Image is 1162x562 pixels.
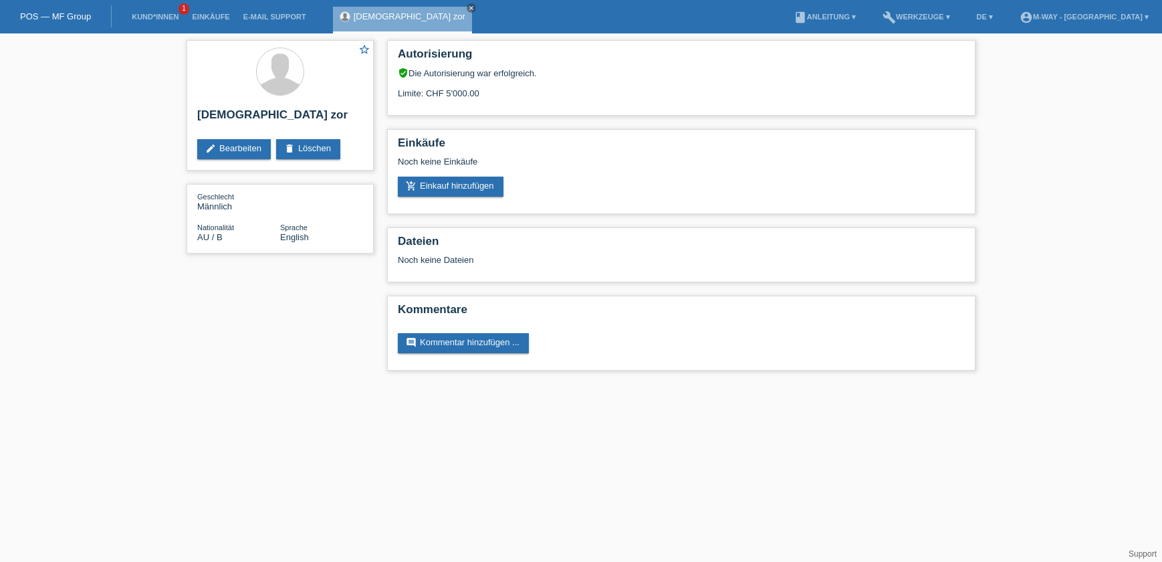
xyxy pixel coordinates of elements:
[197,232,223,242] span: Australien / B / 14.10.2018
[398,68,965,78] div: Die Autorisierung war erfolgreich.
[1013,13,1155,21] a: account_circlem-way - [GEOGRAPHIC_DATA] ▾
[398,157,965,177] div: Noch keine Einkäufe
[197,191,280,211] div: Männlich
[280,232,309,242] span: English
[406,181,417,191] i: add_shopping_cart
[467,3,476,13] a: close
[398,177,503,197] a: add_shopping_cartEinkauf hinzufügen
[398,333,529,353] a: commentKommentar hinzufügen ...
[354,11,465,21] a: [DEMOGRAPHIC_DATA] zor
[280,223,308,231] span: Sprache
[398,68,409,78] i: verified_user
[20,11,91,21] a: POS — MF Group
[398,136,965,157] h2: Einkäufe
[398,255,806,265] div: Noch keine Dateien
[468,5,475,11] i: close
[125,13,185,21] a: Kund*innen
[970,13,1000,21] a: DE ▾
[205,143,216,154] i: edit
[794,11,807,24] i: book
[179,3,189,15] span: 1
[406,337,417,348] i: comment
[398,78,965,98] div: Limite: CHF 5'000.00
[185,13,236,21] a: Einkäufe
[398,303,965,323] h2: Kommentare
[276,139,340,159] a: deleteLöschen
[1129,549,1157,559] a: Support
[358,43,370,56] i: star_border
[398,235,965,255] h2: Dateien
[284,143,295,154] i: delete
[876,13,957,21] a: buildWerkzeuge ▾
[358,43,370,58] a: star_border
[237,13,313,21] a: E-Mail Support
[883,11,896,24] i: build
[197,193,234,201] span: Geschlecht
[1020,11,1033,24] i: account_circle
[787,13,862,21] a: bookAnleitung ▾
[197,139,271,159] a: editBearbeiten
[197,223,234,231] span: Nationalität
[197,108,363,128] h2: [DEMOGRAPHIC_DATA] zor
[398,48,965,68] h2: Autorisierung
